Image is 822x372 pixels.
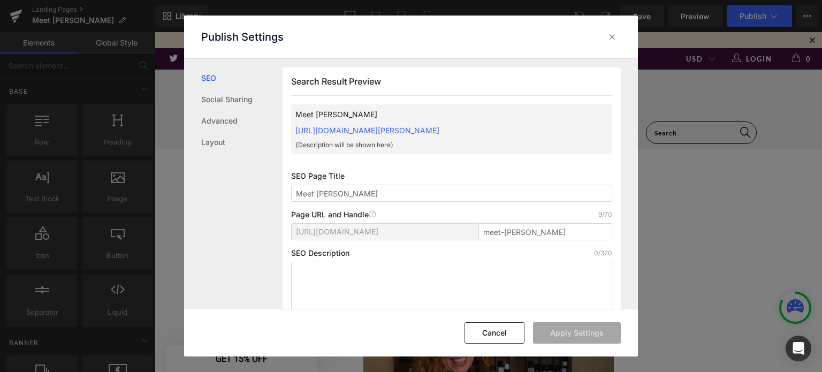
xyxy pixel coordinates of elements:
[279,41,389,82] img: Kate's Magik
[176,88,265,115] a: NEW! Ritual Baths
[13,22,23,31] a: Kate's Magik on Twitter
[533,322,621,344] button: Apply Settings
[97,22,107,31] a: Email Kate's Magik
[589,16,620,37] span: Login
[443,88,484,115] a: Contact
[491,89,602,112] input: Search
[201,89,283,110] a: Social Sharing
[272,88,304,115] a: Blog
[465,322,524,344] button: Cancel
[30,22,40,31] a: Kate's Magik on Facebook
[295,140,574,150] p: {Description will be shown here}
[201,31,284,43] p: Publish Settings
[295,126,439,135] a: [URL][DOMAIN_NAME][PERSON_NAME]
[786,336,811,361] div: Open Intercom Messenger
[594,249,612,257] p: 0/320
[144,88,169,115] a: SALE!
[64,22,73,31] a: Kate's Magik on Pinterest
[598,210,612,219] p: 9/70
[291,210,376,219] p: Page URL and Handle
[296,227,378,236] span: [URL][DOMAIN_NAME]
[478,223,612,240] input: Enter page title...
[291,76,381,87] span: Search Result Preview
[115,16,174,37] a: Find a Store
[114,88,138,115] a: Shop
[65,88,107,115] a: About
[311,88,436,115] a: Bastet Perfume Society
[201,132,283,153] a: Layout
[291,172,612,180] p: SEO Page Title
[201,110,283,132] a: Advanced
[260,4,408,12] strong: free shipping on all orders over $75
[576,16,620,37] a: Login
[201,67,283,89] a: SEO
[47,22,57,31] a: Kate's Magik on Google+
[81,22,90,31] a: Kate's Magik on Instagram
[291,249,349,257] p: SEO Description
[649,16,659,37] span: 0
[291,185,612,202] input: Enter your page title...
[295,109,574,120] p: Meet [PERSON_NAME]
[628,16,667,37] a: 0
[21,133,647,147] h1: meet [PERSON_NAME]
